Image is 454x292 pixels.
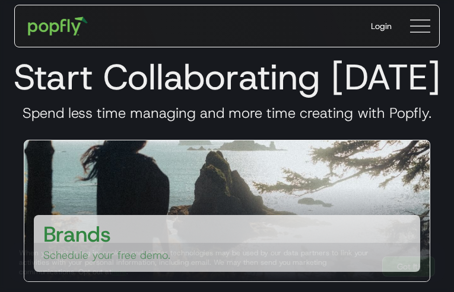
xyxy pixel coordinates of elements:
h3: Brands [43,220,111,248]
a: here [112,267,126,277]
div: When you visit or log in, cookies and similar technologies may be used by our data partners to li... [19,248,373,277]
a: home [20,8,96,44]
a: Login [361,11,401,41]
a: Got It! [382,256,435,277]
h1: Start Collaborating [DATE] [9,56,445,98]
div: Login [371,20,392,32]
h3: Spend less time managing and more time creating with Popfly. [9,104,445,122]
